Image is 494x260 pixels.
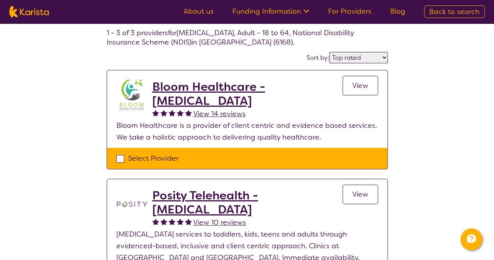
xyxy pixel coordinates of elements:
[152,218,159,225] img: fullstar
[185,109,192,116] img: fullstar
[116,80,148,111] img: kyxjko9qh2ft7c3q1pd9.jpg
[424,5,485,18] a: Back to search
[177,109,184,116] img: fullstar
[169,218,175,225] img: fullstar
[429,7,480,16] span: Back to search
[460,228,482,250] button: Channel Menu
[116,120,378,143] p: Bloom Healthcare is a provider of client centric and evidence based services. We take a holistic ...
[352,81,368,90] span: View
[328,7,371,16] a: For Providers
[116,188,148,220] img: t1bslo80pcylnzwjhndq.png
[342,76,378,95] a: View
[352,190,368,199] span: View
[152,109,159,116] img: fullstar
[193,109,246,118] span: View 14 reviews
[342,185,378,204] a: View
[177,218,184,225] img: fullstar
[193,217,246,228] a: View 10 reviews
[390,7,405,16] a: Blog
[152,80,342,108] a: Bloom Healthcare - [MEDICAL_DATA]
[161,218,167,225] img: fullstar
[307,54,329,62] label: Sort by:
[161,109,167,116] img: fullstar
[193,108,246,120] a: View 14 reviews
[185,218,192,225] img: fullstar
[193,218,246,227] span: View 10 reviews
[184,7,214,16] a: About us
[169,109,175,116] img: fullstar
[9,6,49,18] img: Karista logo
[232,7,309,16] a: Funding Information
[152,188,342,217] a: Posity Telehealth - [MEDICAL_DATA]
